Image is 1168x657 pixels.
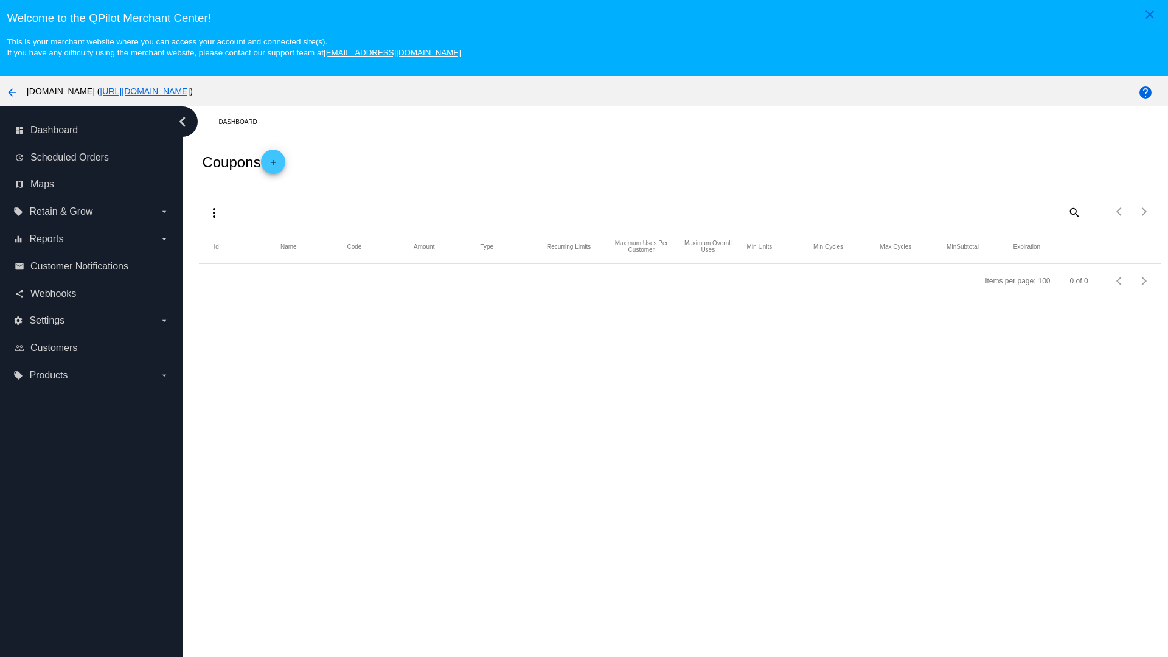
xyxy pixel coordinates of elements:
span: Scheduled Orders [30,152,109,163]
span: Reports [29,234,63,245]
h3: Welcome to the QPilot Merchant Center! [7,12,1161,25]
mat-icon: help [1138,85,1153,100]
h2: Coupons [202,150,285,174]
i: local_offer [13,207,23,217]
i: arrow_drop_down [159,370,169,380]
button: Next page [1132,200,1156,224]
span: [DOMAIN_NAME] ( ) [27,86,193,96]
span: Retain & Grow [29,206,92,217]
button: Change sorting for MinUnits [747,243,773,250]
span: Webhooks [30,288,76,299]
button: Next page [1132,269,1156,293]
a: update Scheduled Orders [15,148,169,167]
button: Change sorting for SiteConversionLimits [680,240,736,253]
i: map [15,179,24,189]
a: Dashboard [218,113,268,131]
div: Items per page: [985,277,1035,285]
button: Previous page [1108,269,1132,293]
button: Change sorting for DiscountType [480,243,493,250]
div: 100 [1038,277,1051,285]
a: [URL][DOMAIN_NAME] [100,86,190,96]
span: Customer Notifications [30,261,128,272]
span: Settings [29,315,64,326]
button: Change sorting for Id [214,243,218,250]
button: Change sorting for MaxCycles [880,243,912,250]
a: email Customer Notifications [15,257,169,276]
a: [EMAIL_ADDRESS][DOMAIN_NAME] [324,48,461,57]
mat-icon: arrow_back [5,85,19,100]
span: Dashboard [30,125,78,136]
a: dashboard Dashboard [15,120,169,140]
span: Maps [30,179,54,190]
mat-icon: add [266,158,280,173]
mat-icon: search [1066,203,1081,221]
button: Change sorting for Name [280,243,297,250]
i: email [15,262,24,271]
mat-icon: close [1142,7,1157,22]
button: Previous page [1108,200,1132,224]
span: Customers [30,342,77,353]
button: Change sorting for Amount [414,243,434,250]
i: arrow_drop_down [159,316,169,325]
i: share [15,289,24,299]
a: map Maps [15,175,169,194]
a: share Webhooks [15,284,169,304]
button: Change sorting for CustomerConversionLimits [614,240,670,253]
a: people_outline Customers [15,338,169,358]
button: Change sorting for ExpirationDate [1013,243,1040,250]
div: 0 of 0 [1070,277,1088,285]
i: chevron_left [173,112,192,131]
i: equalizer [13,234,23,244]
i: people_outline [15,343,24,353]
span: Products [29,370,68,381]
i: local_offer [13,370,23,380]
i: dashboard [15,125,24,135]
i: arrow_drop_down [159,234,169,244]
i: update [15,153,24,162]
button: Change sorting for MinSubtotal [947,243,979,250]
i: settings [13,316,23,325]
small: This is your merchant website where you can access your account and connected site(s). If you hav... [7,37,461,57]
button: Change sorting for RecurringLimits [547,243,591,250]
button: Change sorting for Code [347,243,361,250]
button: Change sorting for MinCycles [813,243,843,250]
i: arrow_drop_down [159,207,169,217]
mat-icon: more_vert [207,206,221,220]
